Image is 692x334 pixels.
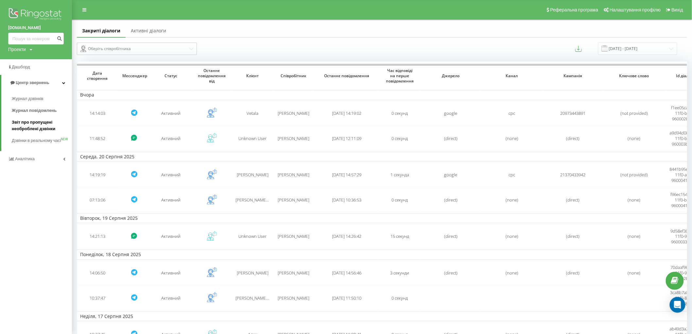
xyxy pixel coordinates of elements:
[239,135,267,141] span: Unknown User
[332,270,361,276] span: [DATE] 14:56:46
[444,135,458,141] span: (direct)
[150,127,191,150] td: Активний
[12,135,72,147] a: Дзвінки в реальному часіNEW
[77,25,126,38] a: Закриті діалоги
[150,188,191,212] td: Активний
[506,135,518,141] span: (none)
[12,96,43,102] span: Журнал дзвінків
[8,33,64,44] input: Пошук за номером
[77,261,118,285] td: 14:06:50
[278,172,309,178] span: [PERSON_NAME]
[278,73,309,79] span: Співробітник
[550,7,598,12] span: Реферальна програма
[444,270,458,276] span: (direct)
[506,233,518,239] span: (none)
[8,7,64,23] img: Ringostat logo
[122,73,146,79] span: Мессенджер
[12,64,30,69] span: Дашборд
[77,163,118,187] td: 14:19:19
[77,224,118,248] td: 14:21:13
[379,286,420,310] td: 0 секунд
[278,233,309,239] span: [PERSON_NAME]
[235,295,297,301] span: [PERSON_NAME] (@Vlad290410)
[566,135,580,141] span: (direct)
[278,197,309,203] span: [PERSON_NAME]
[379,127,420,150] td: 0 секунд
[384,68,415,83] span: Час відповіді на перше повідомлення
[379,224,420,248] td: 15 секунд
[155,73,186,79] span: Статус
[12,116,72,135] a: Звіт про пропущені необроблені дзвінки
[610,73,659,79] span: Ключове слово
[332,295,361,301] span: [DATE] 11:50:10
[506,197,518,203] span: (none)
[320,73,373,79] span: Останнє повідомлення
[126,25,171,38] a: Активні діалоги
[379,261,420,285] td: 3 секунди
[444,172,458,178] span: google
[332,172,361,178] span: [DATE] 14:57:29
[150,286,191,310] td: Активний
[506,270,518,276] span: (none)
[12,137,61,144] span: Дзвінки в реальному часі
[8,25,64,31] a: [DOMAIN_NAME]
[487,73,536,79] span: Канал
[621,110,648,116] span: (not provided)
[12,119,69,132] span: Звіт про пропущені необроблені дзвінки
[670,297,685,313] div: Open Intercom Messenger
[12,93,72,105] a: Журнал дзвінків
[247,110,259,116] span: Vetala
[628,135,641,141] span: (none)
[239,233,267,239] span: Unknown User
[561,172,586,178] span: 21370433942
[444,197,458,203] span: (direct)
[15,156,35,161] span: Аналiтика
[566,233,580,239] span: (direct)
[278,270,309,276] span: [PERSON_NAME]
[509,110,515,116] span: cpc
[278,110,309,116] span: [PERSON_NAME]
[628,197,641,203] span: (none)
[8,46,26,53] div: Проекти
[237,172,268,178] span: [PERSON_NAME]
[196,68,227,83] span: Останнє повідомлення від
[150,224,191,248] td: Активний
[426,73,475,79] span: Джерело
[237,270,268,276] span: [PERSON_NAME]
[278,295,309,301] span: [PERSON_NAME]
[332,233,361,239] span: [DATE] 14:26:42
[379,188,420,212] td: 0 секунд
[332,135,361,141] span: [DATE] 12:11:09
[628,233,641,239] span: (none)
[444,110,458,116] span: google
[610,7,661,12] span: Налаштування профілю
[621,172,648,178] span: (not provided)
[150,163,191,187] td: Активний
[12,107,57,114] span: Журнал повідомлень
[77,188,118,212] td: 07:13:06
[672,7,683,12] span: Вихід
[12,105,72,116] a: Журнал повідомлень
[332,110,361,116] span: [DATE] 14:19:02
[77,286,118,310] td: 10:37:47
[379,163,420,187] td: 1 секунда
[278,135,309,141] span: [PERSON_NAME]
[575,45,582,52] button: Експортувати повідомлення
[235,197,286,203] span: [PERSON_NAME] (@azmyt)
[332,197,361,203] span: [DATE] 10:36:53
[16,80,49,85] span: Центр звернень
[237,73,268,79] span: Клієнт
[561,110,586,116] span: 20973443891
[444,233,458,239] span: (direct)
[150,261,191,285] td: Активний
[77,101,118,125] td: 14:14:03
[548,73,597,79] span: Кампанія
[80,45,188,53] div: Оберіть співробітника
[379,101,420,125] td: 0 секунд
[628,270,641,276] span: (none)
[82,71,113,81] span: Дата створення
[77,127,118,150] td: 11:48:52
[1,75,72,91] a: Центр звернень
[566,197,580,203] span: (direct)
[566,270,580,276] span: (direct)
